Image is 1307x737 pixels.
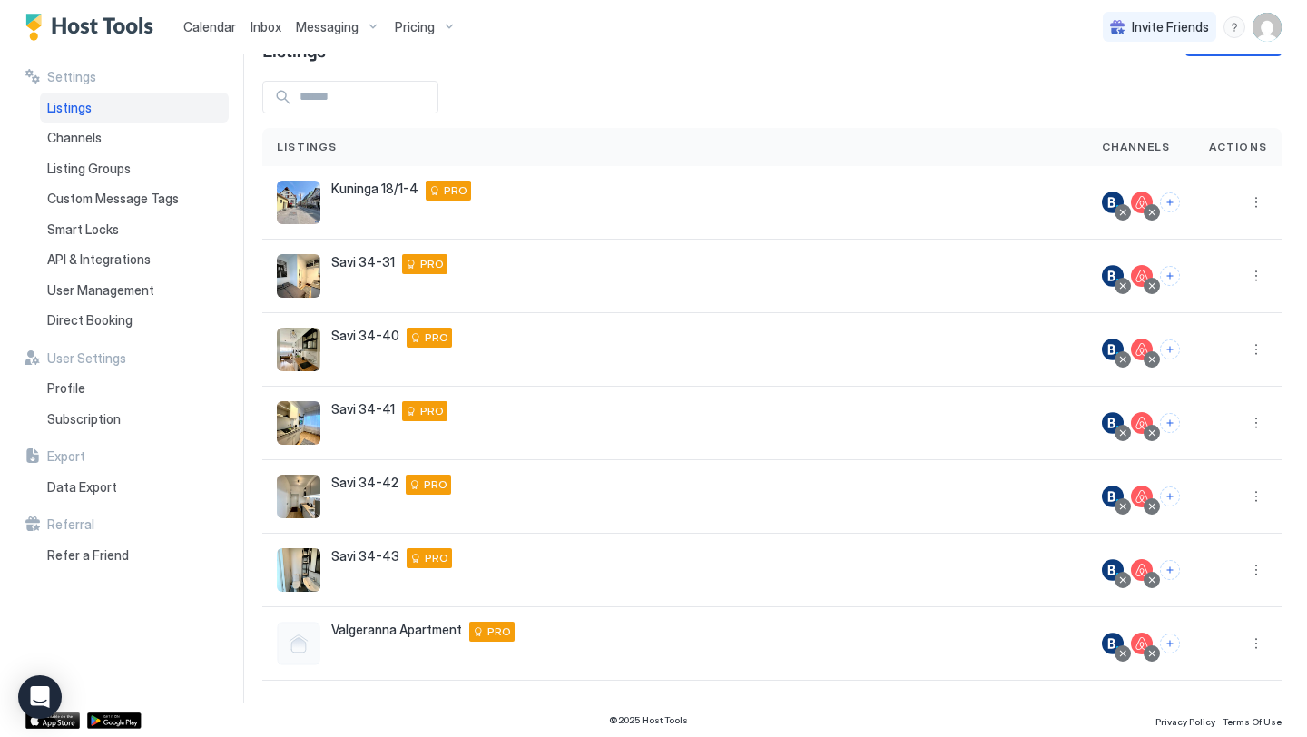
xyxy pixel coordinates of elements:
[40,93,229,123] a: Listings
[331,622,462,638] span: Valgeranna Apartment
[425,329,448,346] span: PRO
[1245,633,1267,654] div: menu
[1245,486,1267,507] div: menu
[40,540,229,571] a: Refer a Friend
[277,181,320,224] div: listing image
[47,479,117,496] span: Data Export
[1245,339,1267,360] button: More options
[331,548,399,565] span: Savi 34-43
[444,182,467,199] span: PRO
[47,380,85,397] span: Profile
[1245,559,1267,581] div: menu
[47,516,94,533] span: Referral
[47,161,131,177] span: Listing Groups
[25,712,80,729] a: App Store
[47,350,126,367] span: User Settings
[1245,265,1267,287] div: menu
[1223,16,1245,38] div: menu
[1245,559,1267,581] button: More options
[25,14,162,41] a: Host Tools Logo
[1245,412,1267,434] button: More options
[40,183,229,214] a: Custom Message Tags
[47,191,179,207] span: Custom Message Tags
[251,17,281,36] a: Inbox
[40,373,229,404] a: Profile
[183,17,236,36] a: Calendar
[277,401,320,445] div: listing image
[1245,633,1267,654] button: More options
[1155,711,1215,730] a: Privacy Policy
[395,19,435,35] span: Pricing
[331,181,418,197] span: Kuninga 18/1-4
[331,328,399,344] span: Savi 34-40
[1160,413,1180,433] button: Connect channels
[262,35,326,63] span: Listings
[1223,711,1282,730] a: Terms Of Use
[331,254,395,270] span: Savi 34-31
[47,448,85,465] span: Export
[183,19,236,34] span: Calendar
[425,550,448,566] span: PRO
[1245,486,1267,507] button: More options
[47,312,133,329] span: Direct Booking
[40,214,229,245] a: Smart Locks
[40,123,229,153] a: Channels
[47,69,96,85] span: Settings
[277,254,320,298] div: listing image
[40,305,229,336] a: Direct Booking
[277,475,320,518] div: listing image
[251,19,281,34] span: Inbox
[40,472,229,503] a: Data Export
[1245,339,1267,360] div: menu
[1155,716,1215,727] span: Privacy Policy
[292,82,437,113] input: Input Field
[331,475,398,491] span: Savi 34-42
[331,401,395,418] span: Savi 34-41
[1160,486,1180,506] button: Connect channels
[1160,634,1180,653] button: Connect channels
[420,256,444,272] span: PRO
[420,403,444,419] span: PRO
[18,675,62,719] div: Open Intercom Messenger
[296,19,359,35] span: Messaging
[40,275,229,306] a: User Management
[424,477,447,493] span: PRO
[1245,412,1267,434] div: menu
[1102,139,1171,155] span: Channels
[1160,192,1180,212] button: Connect channels
[47,221,119,238] span: Smart Locks
[1245,192,1267,213] div: menu
[1160,560,1180,580] button: Connect channels
[47,411,121,427] span: Subscription
[1223,716,1282,727] span: Terms Of Use
[277,139,338,155] span: Listings
[277,328,320,371] div: listing image
[40,244,229,275] a: API & Integrations
[487,624,511,640] span: PRO
[1253,13,1282,42] div: User profile
[1245,192,1267,213] button: More options
[609,714,688,726] span: © 2025 Host Tools
[47,547,129,564] span: Refer a Friend
[1132,19,1209,35] span: Invite Friends
[87,712,142,729] a: Google Play Store
[1160,339,1180,359] button: Connect channels
[40,404,229,435] a: Subscription
[40,153,229,184] a: Listing Groups
[1160,266,1180,286] button: Connect channels
[47,251,151,268] span: API & Integrations
[277,548,320,592] div: listing image
[47,130,102,146] span: Channels
[47,100,92,116] span: Listings
[1209,139,1267,155] span: Actions
[1245,265,1267,287] button: More options
[47,282,154,299] span: User Management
